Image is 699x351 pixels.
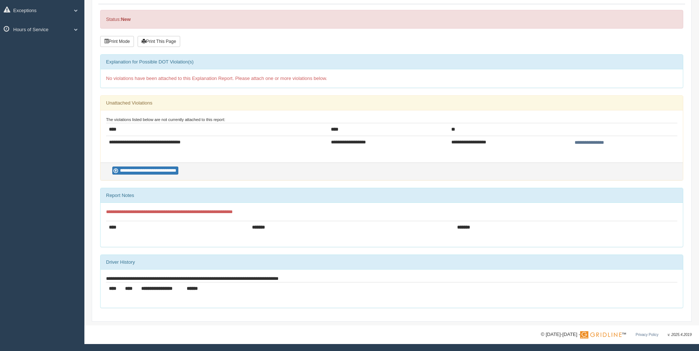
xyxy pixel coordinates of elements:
[138,36,180,47] button: Print This Page
[541,331,692,339] div: © [DATE]-[DATE] - ™
[106,117,225,122] small: The violations listed below are not currently attached to this report:
[100,10,683,29] div: Status:
[101,96,683,110] div: Unattached Violations
[636,333,658,337] a: Privacy Policy
[106,76,327,81] span: No violations have been attached to this Explanation Report. Please attach one or more violations...
[668,333,692,337] span: v. 2025.4.2019
[580,331,622,339] img: Gridline
[101,255,683,270] div: Driver History
[101,188,683,203] div: Report Notes
[101,55,683,69] div: Explanation for Possible DOT Violation(s)
[121,17,131,22] strong: New
[100,36,134,47] button: Print Mode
